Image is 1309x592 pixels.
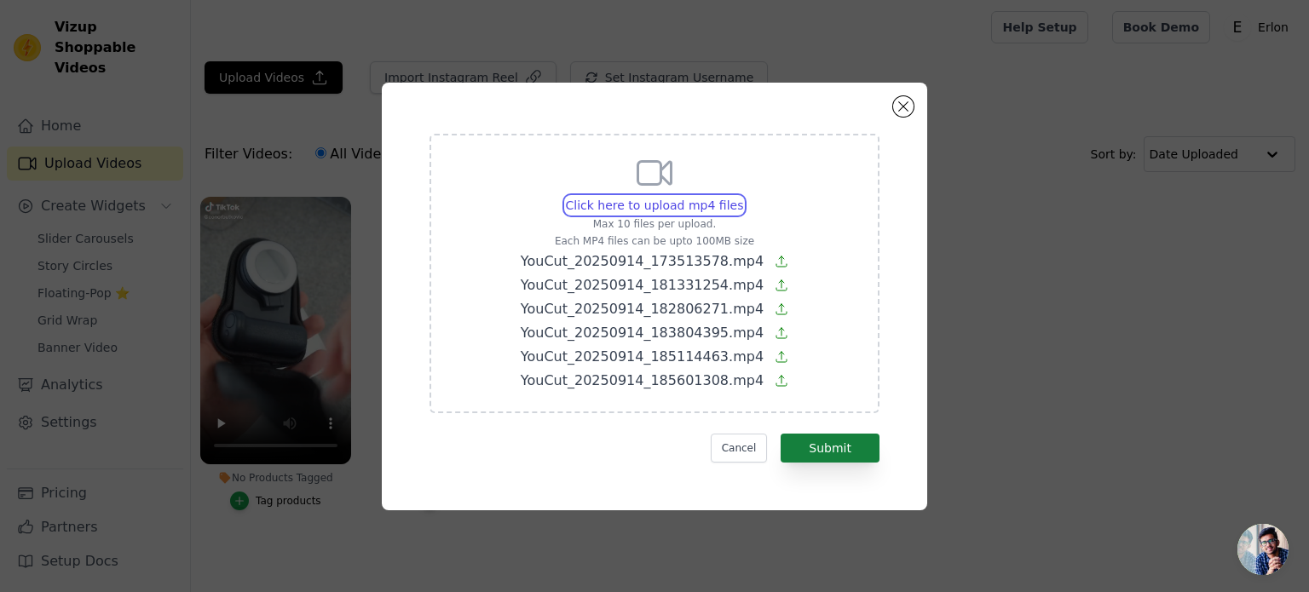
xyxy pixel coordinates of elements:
div: Ανοιχτή συνομιλία [1237,524,1289,575]
span: YouCut_20250914_185601308.mp4 [521,372,764,388]
p: Each MP4 files can be upto 100MB size [521,234,788,248]
span: YouCut_20250914_183804395.mp4 [521,325,764,341]
button: Close modal [893,96,914,117]
span: Click here to upload mp4 files [566,198,744,212]
p: Max 10 files per upload. [521,217,788,231]
span: YouCut_20250914_185114463.mp4 [521,348,764,365]
button: Submit [781,434,879,463]
span: YouCut_20250914_182806271.mp4 [521,301,764,317]
span: YouCut_20250914_173513578.mp4 [521,253,764,269]
span: YouCut_20250914_181331254.mp4 [521,277,764,293]
button: Cancel [711,434,768,463]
